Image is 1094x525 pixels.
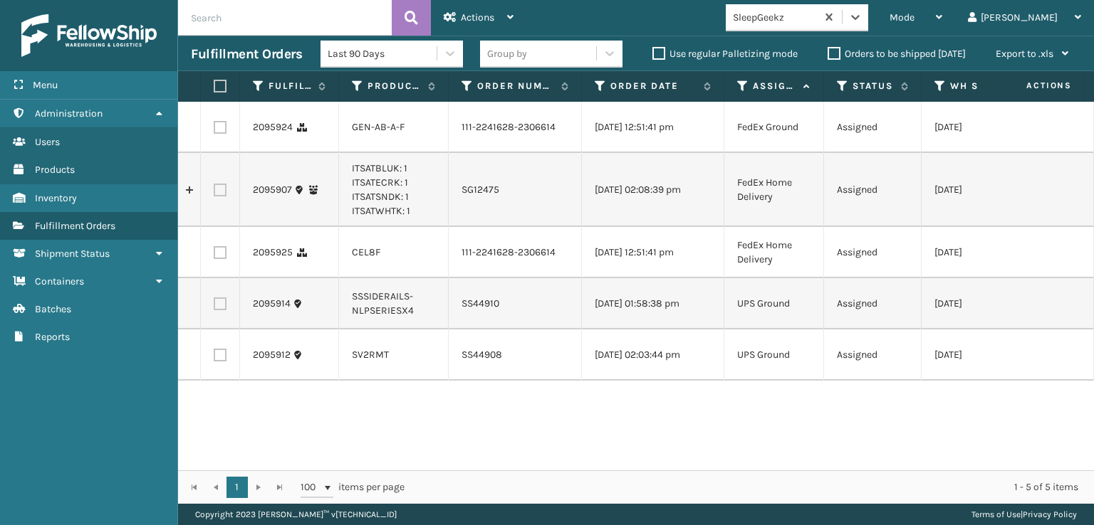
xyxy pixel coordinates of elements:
[582,102,724,153] td: [DATE] 12:51:41 pm
[724,153,824,227] td: FedEx Home Delivery
[950,80,1036,92] label: WH Ship By Date
[652,48,798,60] label: Use regular Palletizing mode
[449,153,582,227] td: SG12475
[824,153,922,227] td: Assigned
[301,480,322,494] span: 100
[449,278,582,329] td: SS44910
[724,278,824,329] td: UPS Ground
[368,80,421,92] label: Product SKU
[971,504,1077,525] div: |
[35,248,110,260] span: Shipment Status
[853,80,894,92] label: Status
[582,227,724,278] td: [DATE] 12:51:41 pm
[35,303,71,315] span: Batches
[824,227,922,278] td: Assigned
[922,329,1064,381] td: [DATE]
[253,297,291,311] a: 2095914
[352,121,405,133] a: GEN-AB-A-F
[890,11,915,23] span: Mode
[487,46,527,61] div: Group by
[724,329,824,381] td: UPS Ground
[33,79,58,91] span: Menu
[352,205,410,217] a: ITSATWHTK: 1
[352,246,380,258] a: CEL8F
[610,80,697,92] label: Order Date
[253,183,292,197] a: 2095907
[824,329,922,381] td: Assigned
[981,74,1080,97] span: Actions
[824,278,922,329] td: Assigned
[269,80,311,92] label: Fulfillment Order Id
[253,120,293,134] a: 2095924
[824,102,922,153] td: Assigned
[828,48,966,60] label: Orders to be shipped [DATE]
[582,153,724,227] td: [DATE] 02:08:39 pm
[35,164,75,176] span: Products
[35,220,115,232] span: Fulfillment Orders
[35,107,103,120] span: Administration
[449,329,582,381] td: SS44908
[352,290,414,317] a: SSSIDERAILS-NLPSERIESX4
[922,153,1064,227] td: [DATE]
[352,176,408,189] a: ITSATECRK: 1
[352,162,407,174] a: ITSATBLUK: 1
[253,245,293,260] a: 2095925
[477,80,554,92] label: Order Number
[195,504,397,525] p: Copyright 2023 [PERSON_NAME]™ v [TECHNICAL_ID]
[733,10,818,25] div: SleepGeekz
[922,227,1064,278] td: [DATE]
[301,477,405,498] span: items per page
[582,329,724,381] td: [DATE] 02:03:44 pm
[35,331,70,343] span: Reports
[449,102,582,153] td: 111-2241628-2306614
[1023,509,1077,519] a: Privacy Policy
[35,275,84,287] span: Containers
[191,46,302,63] h3: Fulfillment Orders
[35,136,60,148] span: Users
[328,46,438,61] div: Last 90 Days
[226,477,248,498] a: 1
[922,278,1064,329] td: [DATE]
[724,102,824,153] td: FedEx Ground
[971,509,1021,519] a: Terms of Use
[424,480,1078,494] div: 1 - 5 of 5 items
[21,14,157,57] img: logo
[352,349,389,361] a: SV2RMT
[35,192,77,204] span: Inventory
[724,227,824,278] td: FedEx Home Delivery
[753,80,796,92] label: Assigned Carrier Service
[996,48,1053,60] span: Export to .xls
[461,11,494,23] span: Actions
[253,348,291,362] a: 2095912
[449,227,582,278] td: 111-2241628-2306614
[922,102,1064,153] td: [DATE]
[352,191,409,203] a: ITSATSNDK: 1
[582,278,724,329] td: [DATE] 01:58:38 pm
